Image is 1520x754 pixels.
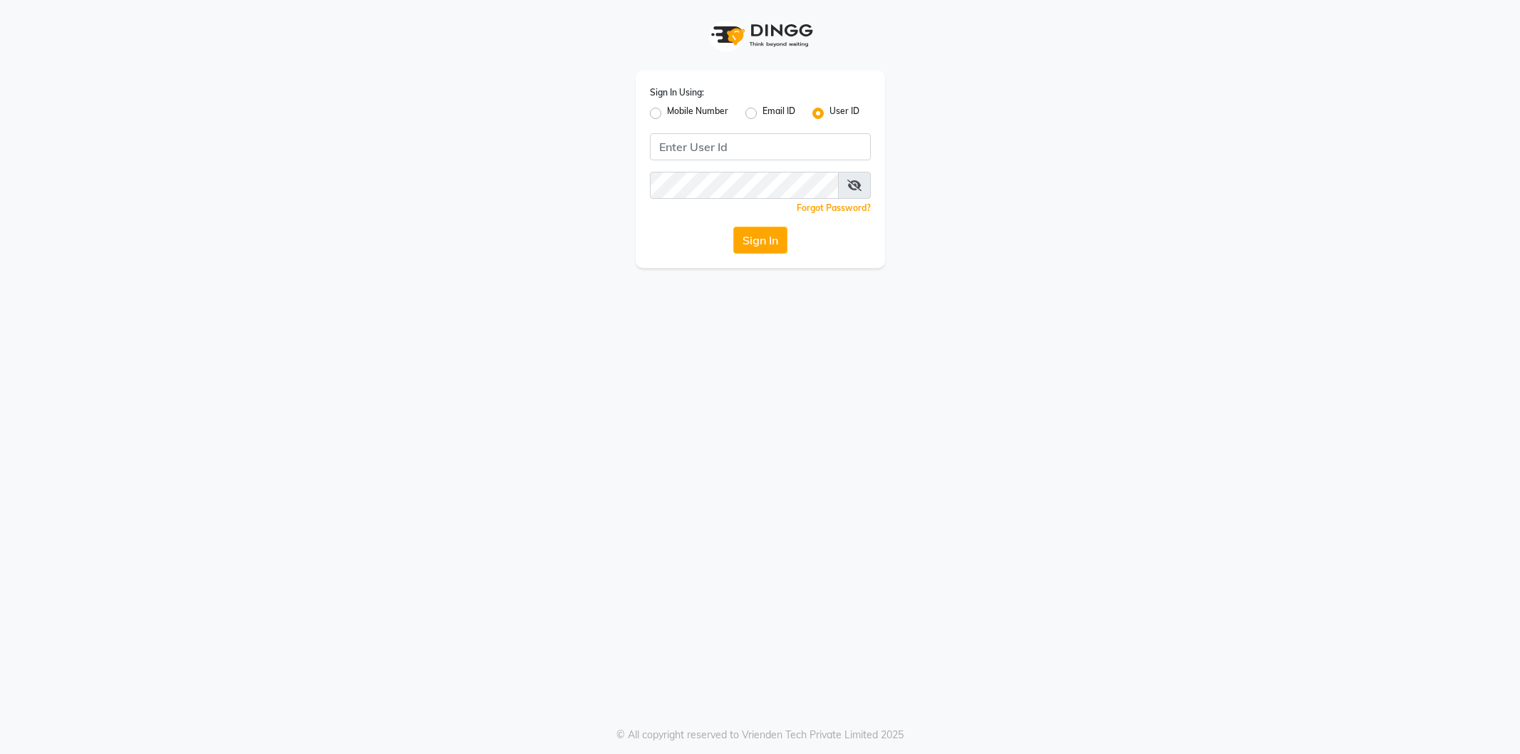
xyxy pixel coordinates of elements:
img: logo1.svg [703,14,817,56]
label: User ID [829,105,859,122]
label: Mobile Number [667,105,728,122]
a: Forgot Password? [797,202,871,213]
label: Email ID [762,105,795,122]
label: Sign In Using: [650,86,704,99]
input: Username [650,172,839,199]
input: Username [650,133,871,160]
button: Sign In [733,227,787,254]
